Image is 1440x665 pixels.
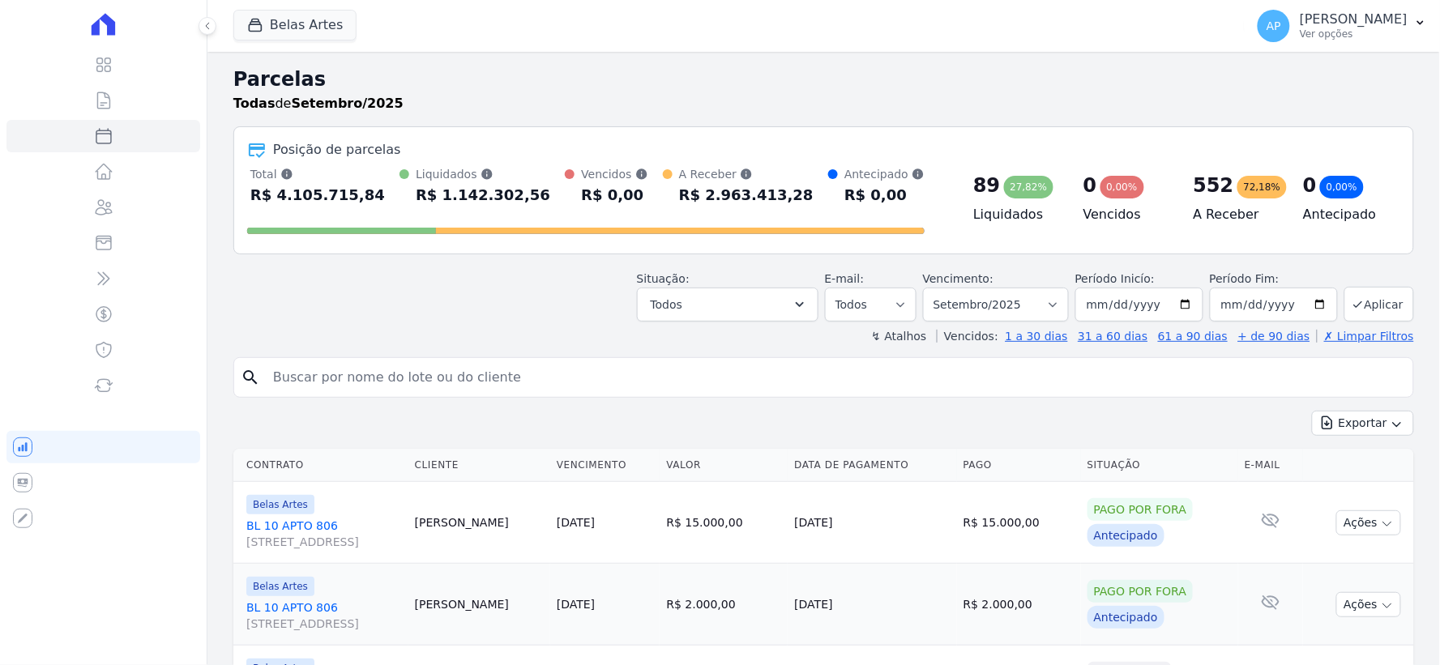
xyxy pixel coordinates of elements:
[651,295,682,314] span: Todos
[408,482,550,564] td: [PERSON_NAME]
[1078,330,1147,343] a: 31 a 60 dias
[1303,205,1387,224] h4: Antecipado
[241,368,260,387] i: search
[825,272,865,285] label: E-mail:
[1194,173,1234,198] div: 552
[1083,205,1168,224] h4: Vencidos
[557,516,595,529] a: [DATE]
[1245,3,1440,49] button: AP [PERSON_NAME] Ver opções
[937,330,998,343] label: Vencidos:
[973,173,1000,198] div: 89
[581,166,647,182] div: Vencidos
[250,166,385,182] div: Total
[233,10,357,40] button: Belas Artes
[844,166,925,182] div: Antecipado
[1075,272,1155,285] label: Período Inicío:
[1158,330,1228,343] a: 61 a 90 dias
[637,288,818,322] button: Todos
[637,272,690,285] label: Situação:
[1087,606,1164,629] div: Antecipado
[1210,271,1338,288] label: Período Fim:
[1194,205,1278,224] h4: A Receber
[1336,592,1401,617] button: Ações
[1087,524,1164,547] div: Antecipado
[246,577,314,596] span: Belas Artes
[871,330,926,343] label: ↯ Atalhos
[1083,173,1097,198] div: 0
[1237,176,1288,198] div: 72,18%
[957,449,1081,482] th: Pago
[679,166,814,182] div: A Receber
[246,599,402,632] a: BL 10 APTO 806[STREET_ADDRESS]
[581,182,647,208] div: R$ 0,00
[416,166,550,182] div: Liquidados
[416,182,550,208] div: R$ 1.142.302,56
[408,449,550,482] th: Cliente
[246,616,402,632] span: [STREET_ADDRESS]
[1300,11,1408,28] p: [PERSON_NAME]
[679,182,814,208] div: R$ 2.963.413,28
[1238,449,1303,482] th: E-mail
[1267,20,1281,32] span: AP
[1336,510,1401,535] button: Ações
[923,272,993,285] label: Vencimento:
[1300,28,1408,40] p: Ver opções
[1006,330,1068,343] a: 1 a 30 dias
[233,96,276,111] strong: Todas
[1087,580,1194,603] div: Pago por fora
[246,518,402,550] a: BL 10 APTO 806[STREET_ADDRESS]
[844,182,925,208] div: R$ 0,00
[788,482,956,564] td: [DATE]
[1081,449,1238,482] th: Situação
[233,449,408,482] th: Contrato
[408,564,550,646] td: [PERSON_NAME]
[246,534,402,550] span: [STREET_ADDRESS]
[263,361,1407,394] input: Buscar por nome do lote ou do cliente
[957,564,1081,646] td: R$ 2.000,00
[1312,411,1414,436] button: Exportar
[973,205,1058,224] h4: Liquidados
[233,65,1414,94] h2: Parcelas
[1303,173,1317,198] div: 0
[1238,330,1310,343] a: + de 90 dias
[1087,498,1194,521] div: Pago por fora
[292,96,404,111] strong: Setembro/2025
[557,598,595,611] a: [DATE]
[660,564,788,646] td: R$ 2.000,00
[1320,176,1364,198] div: 0,00%
[1344,287,1414,322] button: Aplicar
[246,495,314,514] span: Belas Artes
[957,482,1081,564] td: R$ 15.000,00
[1004,176,1054,198] div: 27,82%
[250,182,385,208] div: R$ 4.105.715,84
[788,449,956,482] th: Data de Pagamento
[1100,176,1144,198] div: 0,00%
[788,564,956,646] td: [DATE]
[233,94,404,113] p: de
[273,140,401,160] div: Posição de parcelas
[1317,330,1414,343] a: ✗ Limpar Filtros
[550,449,660,482] th: Vencimento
